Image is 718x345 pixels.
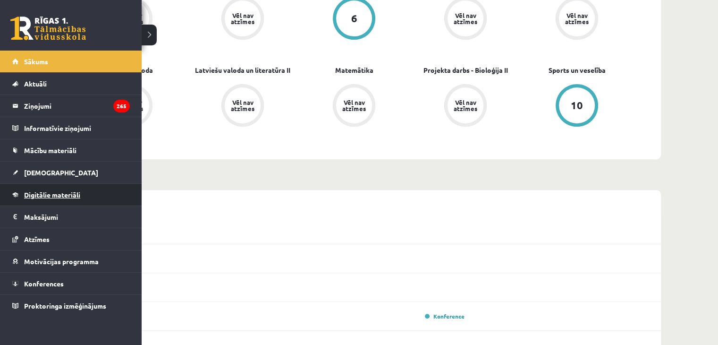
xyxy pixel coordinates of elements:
[12,117,130,139] a: Informatīvie ziņojumi
[24,79,47,88] span: Aktuāli
[24,206,130,228] legend: Maksājumi
[60,172,657,184] p: Nedēļa
[12,51,130,72] a: Sākums
[57,190,661,216] div: (01.09 - 07.09)
[12,139,130,161] a: Mācību materiāli
[12,250,130,272] a: Motivācijas programma
[521,84,633,129] a: 10
[12,95,130,117] a: Ziņojumi265
[24,190,80,199] span: Digitālie materiāli
[12,228,130,250] a: Atzīmes
[24,235,50,243] span: Atzīmes
[24,168,98,177] span: [DEMOGRAPHIC_DATA]
[24,95,130,117] legend: Ziņojumi
[24,279,64,288] span: Konferences
[425,312,465,320] a: Konference
[24,257,99,266] span: Motivācijas programma
[12,295,130,317] a: Proktoringa izmēģinājums
[12,206,130,228] a: Maksājumi
[10,17,86,40] a: Rīgas 1. Tālmācības vidusskola
[423,65,508,75] a: Projekta darbs - Bioloģija II
[24,117,130,139] legend: Informatīvie ziņojumi
[341,99,367,112] div: Vēl nav atzīmes
[187,84,298,129] a: Vēl nav atzīmes
[113,100,130,112] i: 265
[452,12,479,25] div: Vēl nav atzīmes
[12,73,130,95] a: Aktuāli
[351,13,357,24] div: 6
[229,99,256,112] div: Vēl nav atzīmes
[12,162,130,183] a: [DEMOGRAPHIC_DATA]
[229,12,256,25] div: Vēl nav atzīmes
[298,84,410,129] a: Vēl nav atzīmes
[452,99,479,112] div: Vēl nav atzīmes
[571,100,583,111] div: 10
[12,184,130,206] a: Digitālie materiāli
[195,65,290,75] a: Latviešu valoda un literatūra II
[12,273,130,294] a: Konferences
[564,12,590,25] div: Vēl nav atzīmes
[24,57,48,66] span: Sākums
[24,146,76,155] span: Mācību materiāli
[24,302,106,310] span: Proktoringa izmēģinājums
[410,84,521,129] a: Vēl nav atzīmes
[335,65,373,75] a: Matemātika
[549,65,606,75] a: Sports un veselība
